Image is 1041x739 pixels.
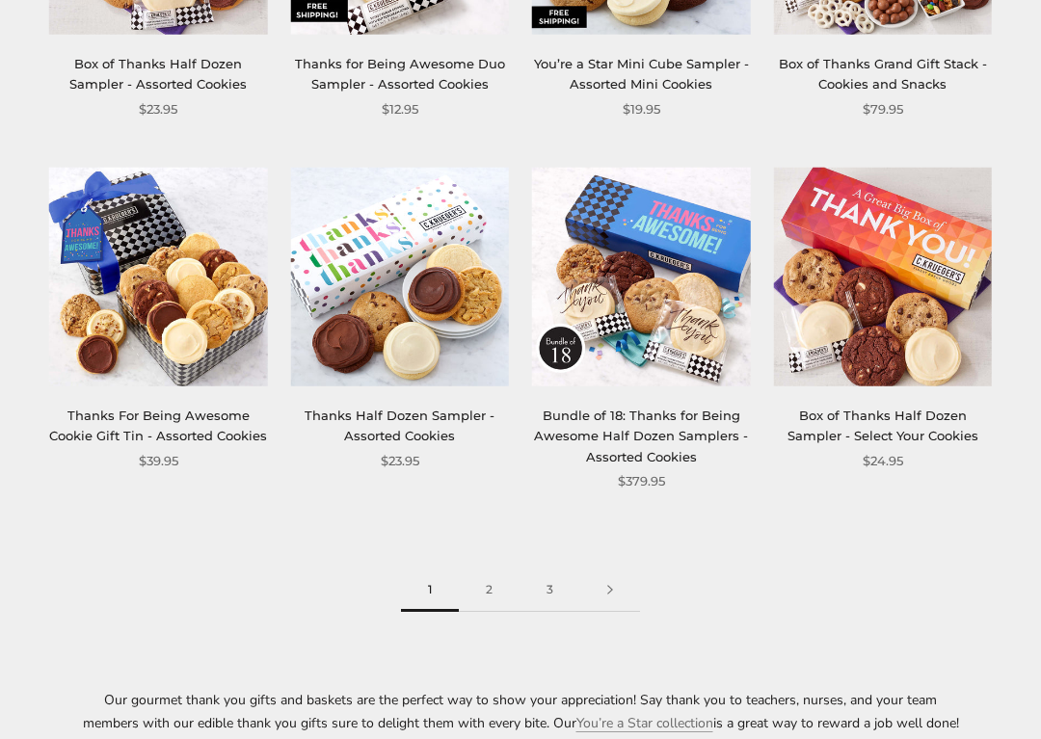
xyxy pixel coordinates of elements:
[580,568,640,612] a: Next page
[381,451,419,471] span: $23.95
[139,451,178,471] span: $39.95
[520,568,580,612] a: 3
[459,568,520,612] a: 2
[787,408,978,443] a: Box of Thanks Half Dozen Sampler - Select Your Cookies
[534,408,748,464] a: Bundle of 18: Thanks for Being Awesome Half Dozen Samplers - Assorted Cookies
[401,568,459,612] span: 1
[623,99,660,119] span: $19.95
[49,168,268,386] img: Thanks For Being Awesome Cookie Gift Tin - Assorted Cookies
[779,56,987,92] a: Box of Thanks Grand Gift Stack - Cookies and Snacks
[295,56,505,92] a: Thanks for Being Awesome Duo Sampler - Assorted Cookies
[69,56,247,92] a: Box of Thanks Half Dozen Sampler - Assorted Cookies
[139,99,177,119] span: $23.95
[774,168,993,386] img: Box of Thanks Half Dozen Sampler - Select Your Cookies
[534,56,749,92] a: You’re a Star Mini Cube Sampler - Assorted Mini Cookies
[863,99,903,119] span: $79.95
[863,451,903,471] span: $24.95
[618,471,665,491] span: $379.95
[576,714,713,732] a: You’re a Star collection
[382,99,418,119] span: $12.95
[291,168,510,386] img: Thanks Half Dozen Sampler - Assorted Cookies
[305,408,494,443] a: Thanks Half Dozen Sampler - Assorted Cookies
[49,408,267,443] a: Thanks For Being Awesome Cookie Gift Tin - Assorted Cookies
[532,168,751,386] img: Bundle of 18: Thanks for Being Awesome Half Dozen Samplers - Assorted Cookies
